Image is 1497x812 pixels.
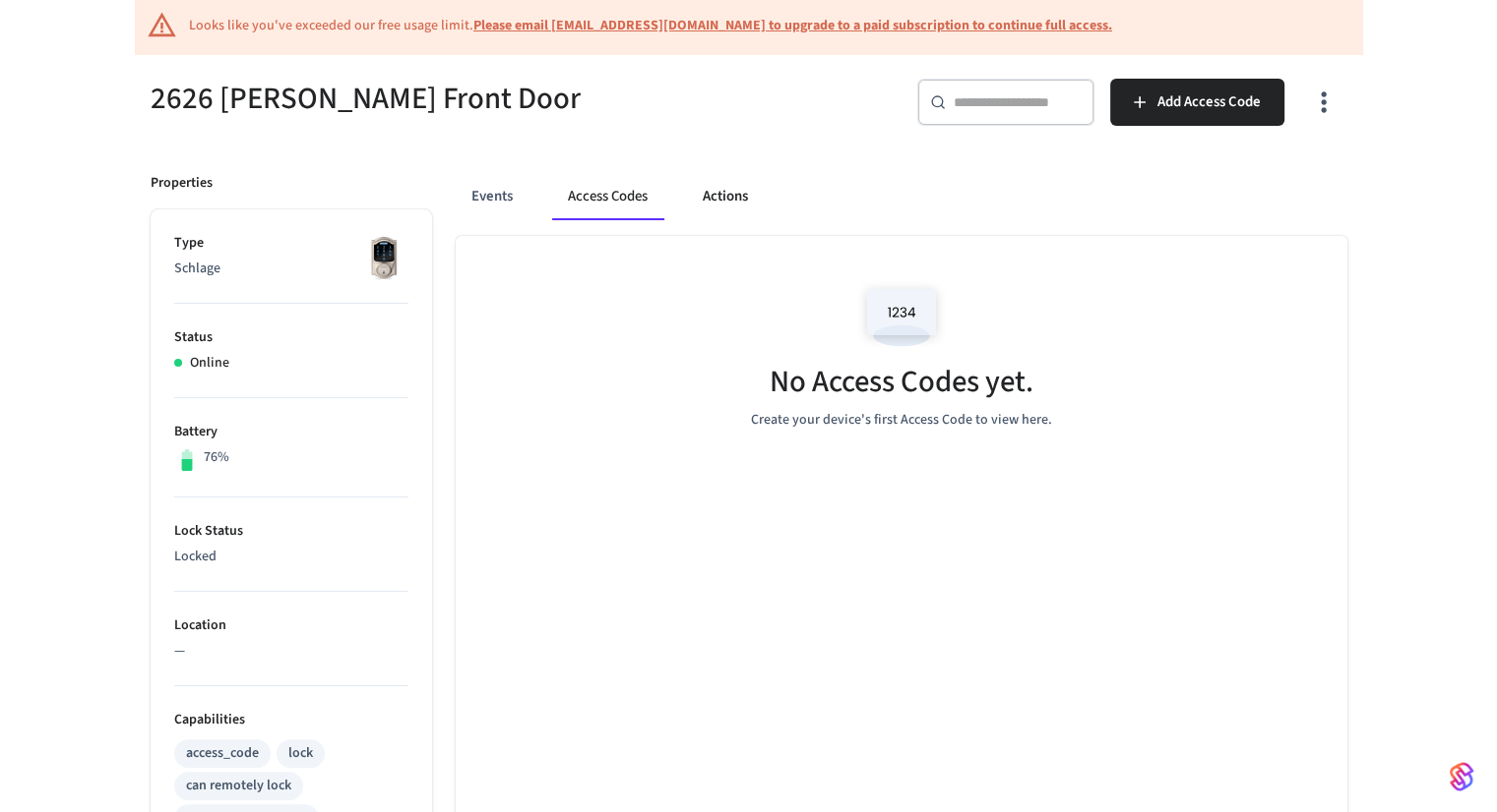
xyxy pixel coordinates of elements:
button: Events [456,173,529,220]
p: Location [174,615,408,636]
p: — [174,641,408,662]
button: Actions [687,173,764,220]
p: Create your device's first Access Code to view here. [751,410,1052,431]
h5: 2626 [PERSON_NAME] Front Door [151,79,737,119]
div: Looks like you've exceeded our free usage limit. [189,16,1112,36]
p: Schlage [174,259,408,279]
p: Status [174,327,408,348]
span: Add Access Code [1157,89,1261,115]
p: Battery [174,422,408,442]
div: ant example [456,173,1347,220]
img: Schlage Sense Smart Deadbolt with Camelot Trim, Front [359,233,408,282]
p: Lock Status [174,521,408,542]
a: Please email [EMAIL_ADDRESS][DOMAIN_NAME] to upgrade to a paid subscription to continue full access. [473,16,1112,35]
div: lock [288,743,313,764]
img: SeamLogoGradient.69752ec5.svg [1450,761,1473,792]
p: Type [174,233,408,254]
img: Access Codes Empty State [857,275,946,359]
p: Locked [174,547,408,567]
button: Access Codes [552,173,663,220]
div: can remotely lock [186,776,291,796]
div: access_code [186,743,259,764]
button: Add Access Code [1110,79,1284,126]
p: Capabilities [174,710,408,730]
p: Properties [151,173,213,194]
h5: No Access Codes yet. [770,362,1033,402]
p: 76% [204,447,229,468]
p: Online [190,353,229,374]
